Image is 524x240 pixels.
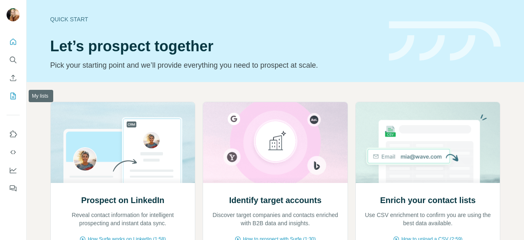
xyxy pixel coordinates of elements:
[229,194,322,206] h2: Identify target accounts
[389,21,501,61] img: banner
[50,15,379,23] div: Quick start
[7,181,20,196] button: Feedback
[7,145,20,160] button: Use Surfe API
[7,34,20,49] button: Quick start
[81,194,164,206] h2: Prospect on LinkedIn
[364,211,492,227] p: Use CSV enrichment to confirm you are using the best data available.
[7,71,20,85] button: Enrich CSV
[380,194,475,206] h2: Enrich your contact lists
[7,89,20,103] button: My lists
[50,38,379,55] h1: Let’s prospect together
[50,102,196,183] img: Prospect on LinkedIn
[203,102,348,183] img: Identify target accounts
[7,53,20,67] button: Search
[50,59,379,71] p: Pick your starting point and we’ll provide everything you need to prospect at scale.
[7,127,20,142] button: Use Surfe on LinkedIn
[59,211,187,227] p: Reveal contact information for intelligent prospecting and instant data sync.
[355,102,501,183] img: Enrich your contact lists
[7,8,20,21] img: Avatar
[211,211,339,227] p: Discover target companies and contacts enriched with B2B data and insights.
[7,163,20,178] button: Dashboard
